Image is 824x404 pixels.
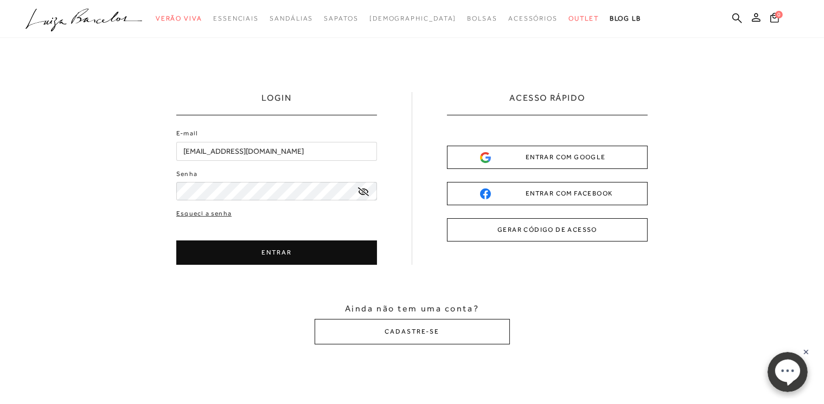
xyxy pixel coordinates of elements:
[176,208,232,219] a: Esqueci a senha
[345,303,479,315] span: Ainda não tem uma conta?
[467,15,497,22] span: Bolsas
[610,15,641,22] span: BLOG LB
[508,9,558,29] a: categoryNavScreenReaderText
[569,15,599,22] span: Outlet
[775,11,783,18] span: 0
[767,12,782,27] button: 0
[270,9,313,29] a: categoryNavScreenReaderText
[447,146,648,169] button: ENTRAR COM GOOGLE
[324,9,358,29] a: categoryNavScreenReaderText
[270,15,313,22] span: Sandálias
[480,152,615,163] div: ENTRAR COM GOOGLE
[176,169,197,179] label: Senha
[447,182,648,205] button: ENTRAR COM FACEBOOK
[176,142,377,161] input: E-mail
[369,9,457,29] a: noSubCategoriesText
[176,240,377,265] button: ENTRAR
[213,15,259,22] span: Essenciais
[213,9,259,29] a: categoryNavScreenReaderText
[480,188,615,199] div: ENTRAR COM FACEBOOK
[358,187,369,196] a: exibir senha
[262,92,292,115] h1: LOGIN
[156,9,202,29] a: categoryNavScreenReaderText
[610,9,641,29] a: BLOG LB
[508,15,558,22] span: Acessórios
[467,9,497,29] a: categoryNavScreenReaderText
[447,218,648,242] button: GERAR CÓDIGO DE ACESSO
[324,15,358,22] span: Sapatos
[156,15,202,22] span: Verão Viva
[369,15,457,22] span: [DEMOGRAPHIC_DATA]
[176,128,198,139] label: E-mail
[569,9,599,29] a: categoryNavScreenReaderText
[315,319,510,344] button: CADASTRE-SE
[510,92,585,115] h2: ACESSO RÁPIDO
